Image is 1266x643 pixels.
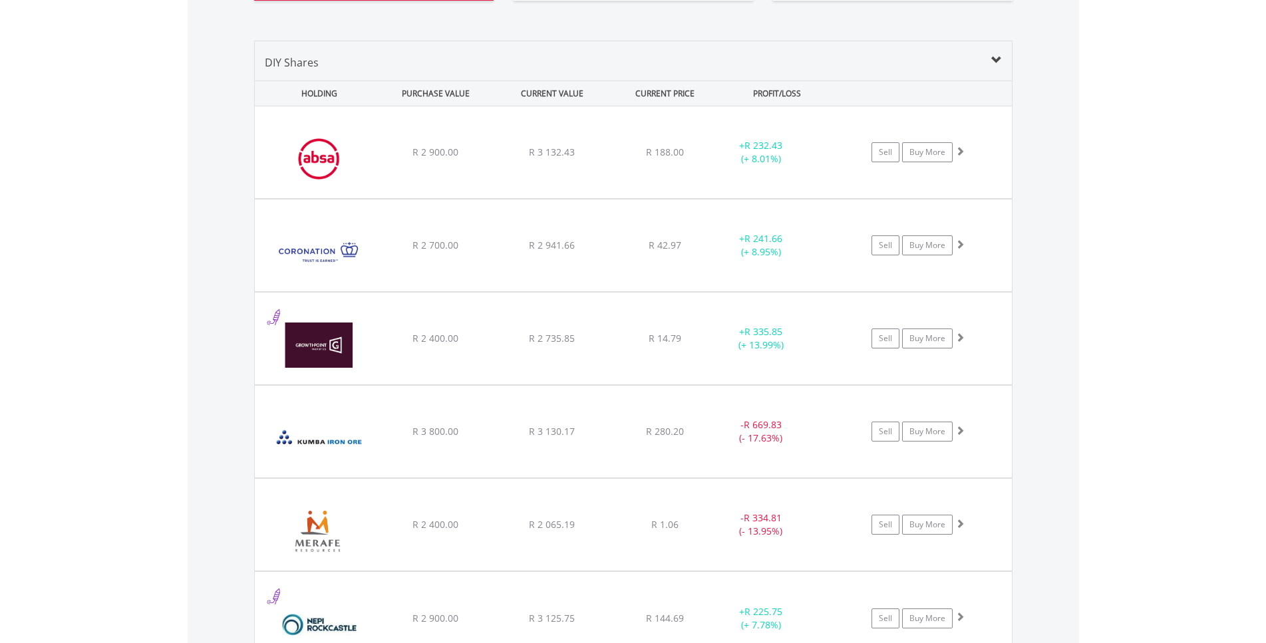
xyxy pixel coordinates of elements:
[744,232,782,245] span: R 241.66
[871,422,899,442] a: Sell
[744,418,782,431] span: R 669.83
[496,81,609,106] div: CURRENT VALUE
[412,332,458,344] span: R 2 400.00
[646,612,684,624] span: R 144.69
[871,515,899,535] a: Sell
[871,235,899,255] a: Sell
[379,81,493,106] div: PURCHASE VALUE
[711,232,812,259] div: + (+ 8.95%)
[261,402,376,474] img: EQU.ZA.KIO.png
[529,146,575,158] span: R 3 132.43
[261,216,376,288] img: EQU.ZA.CML.png
[871,608,899,628] a: Sell
[902,328,953,348] a: Buy More
[902,142,953,162] a: Buy More
[611,81,717,106] div: CURRENT PRICE
[711,139,812,166] div: + (+ 8.01%)
[412,518,458,531] span: R 2 400.00
[529,239,575,251] span: R 2 941.66
[649,332,681,344] span: R 14.79
[649,239,681,251] span: R 42.97
[651,518,679,531] span: R 1.06
[902,608,953,628] a: Buy More
[744,511,782,524] span: R 334.81
[261,495,376,567] img: EQU.ZA.MRF.png
[529,612,575,624] span: R 3 125.75
[412,146,458,158] span: R 2 900.00
[646,146,684,158] span: R 188.00
[744,325,782,338] span: R 335.85
[265,55,319,70] span: DIY Shares
[902,235,953,255] a: Buy More
[261,309,376,381] img: EQU.ZA.GRT.png
[744,605,782,618] span: R 225.75
[720,81,834,106] div: PROFIT/LOSS
[902,515,953,535] a: Buy More
[871,328,899,348] a: Sell
[744,139,782,152] span: R 232.43
[646,425,684,438] span: R 280.20
[529,518,575,531] span: R 2 065.19
[711,605,812,632] div: + (+ 7.78%)
[255,81,377,106] div: HOLDING
[711,325,812,352] div: + (+ 13.99%)
[529,425,575,438] span: R 3 130.17
[711,511,812,538] div: - (- 13.95%)
[412,425,458,438] span: R 3 800.00
[412,239,458,251] span: R 2 700.00
[902,422,953,442] a: Buy More
[261,123,376,195] img: EQU.ZA.ABG.png
[412,612,458,624] span: R 2 900.00
[529,332,575,344] span: R 2 735.85
[871,142,899,162] a: Sell
[711,418,812,445] div: - (- 17.63%)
